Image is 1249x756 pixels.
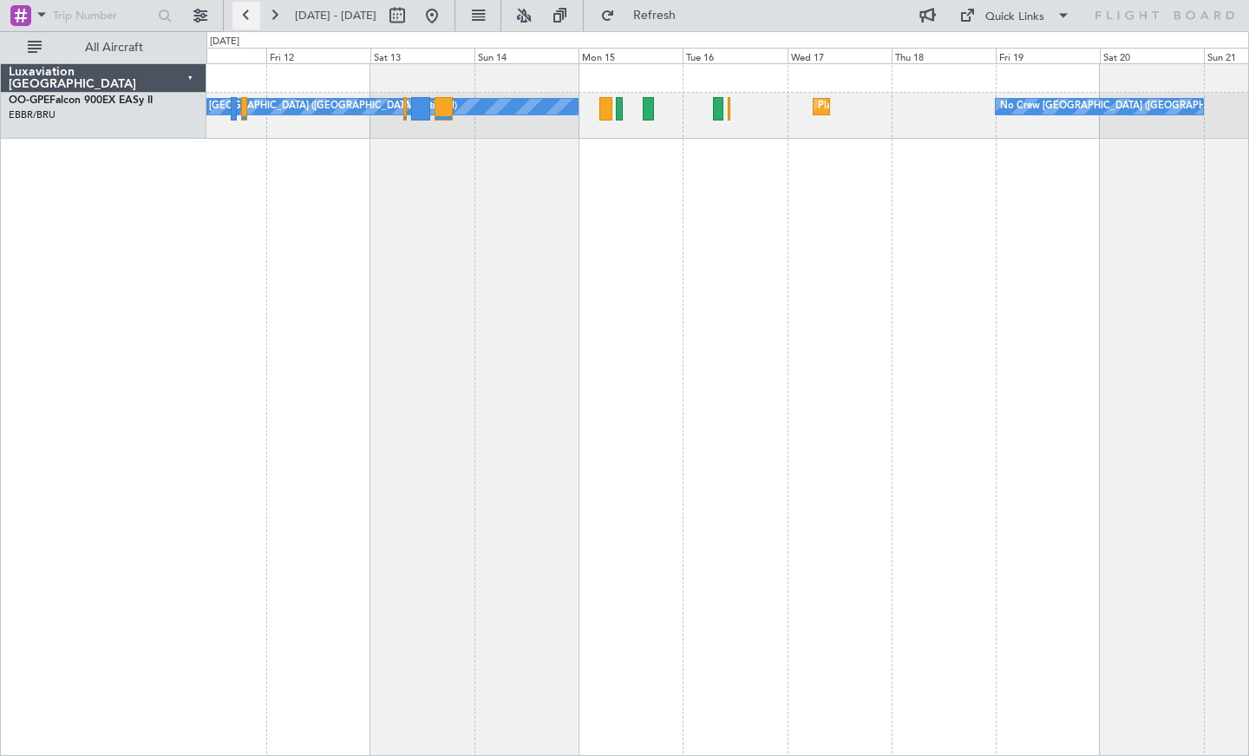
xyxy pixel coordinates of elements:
button: Quick Links [951,2,1079,29]
div: Wed 17 [788,48,892,63]
div: Sat 13 [370,48,474,63]
div: Thu 11 [162,48,266,63]
a: EBBR/BRU [9,108,56,121]
a: OO-GPEFalcon 900EX EASy II [9,95,153,106]
div: Fri 19 [996,48,1100,63]
div: Planned Maint [GEOGRAPHIC_DATA] ([GEOGRAPHIC_DATA] National) [818,94,1132,120]
div: No Crew [GEOGRAPHIC_DATA] ([GEOGRAPHIC_DATA] National) [167,94,457,120]
span: [DATE] - [DATE] [295,8,376,23]
div: Quick Links [985,9,1044,26]
div: [DATE] [210,35,239,49]
div: Sun 14 [474,48,579,63]
span: OO-GPE [9,95,49,106]
div: Mon 15 [579,48,683,63]
div: Thu 18 [892,48,996,63]
div: Fri 12 [266,48,370,63]
button: Refresh [592,2,696,29]
span: All Aircraft [45,42,183,54]
div: Sat 20 [1100,48,1204,63]
div: Tue 16 [683,48,787,63]
button: All Aircraft [19,34,188,62]
input: Trip Number [53,3,153,29]
span: Refresh [618,10,691,22]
